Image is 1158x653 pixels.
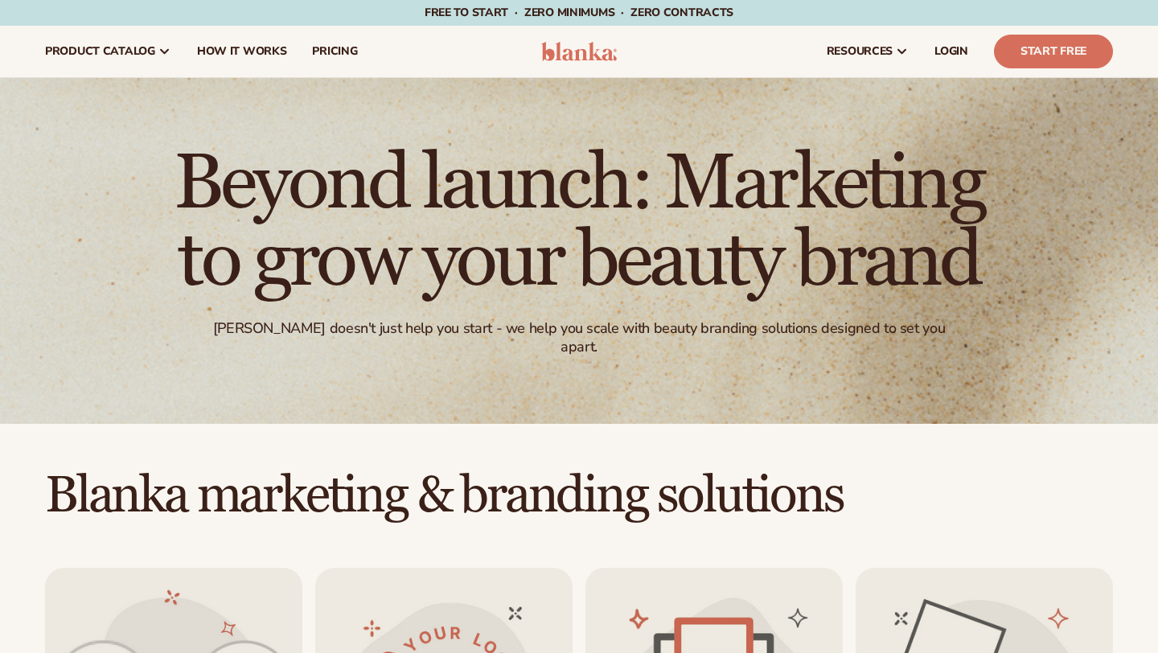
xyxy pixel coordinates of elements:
[299,26,370,77] a: pricing
[32,26,184,77] a: product catalog
[312,45,357,58] span: pricing
[202,319,957,357] div: [PERSON_NAME] doesn't just help you start - we help you scale with beauty branding solutions desi...
[541,42,618,61] img: logo
[827,45,893,58] span: resources
[425,5,733,20] span: Free to start · ZERO minimums · ZERO contracts
[922,26,981,77] a: LOGIN
[934,45,968,58] span: LOGIN
[184,26,300,77] a: How It Works
[994,35,1113,68] a: Start Free
[197,45,287,58] span: How It Works
[45,45,155,58] span: product catalog
[814,26,922,77] a: resources
[137,146,1021,300] h1: Beyond launch: Marketing to grow your beauty brand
